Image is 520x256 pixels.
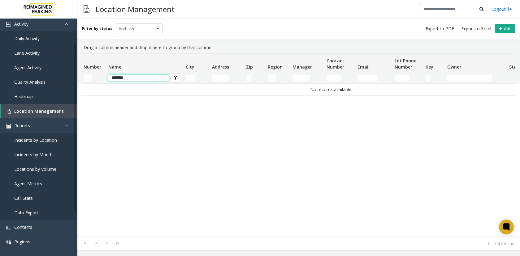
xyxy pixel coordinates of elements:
[268,75,276,81] input: Region Filter
[171,73,180,82] button: Clear
[14,224,32,230] span: Contacts
[106,72,183,83] td: Name Filter
[14,108,64,114] span: Location Management
[324,72,355,83] td: Contact Number Filter
[6,225,11,230] img: 'icon'
[14,239,30,245] span: Regions
[115,24,153,34] span: Archived
[491,6,512,12] a: Logout
[459,24,494,33] button: Export to Excel
[186,64,194,70] span: City
[292,75,310,81] input: Manager Filter
[108,75,169,81] input: Name Filter
[212,75,229,81] input: Address Filter
[246,64,253,70] span: Zip
[355,72,392,83] td: Email Filter
[447,75,492,81] input: Owner Filter
[357,64,370,70] span: Email
[426,64,433,70] span: Key
[212,64,229,70] span: Address
[127,241,514,246] kendo-pager-info: 0 - 0 of 0 items
[327,75,341,81] input: Contact Number Filter
[14,166,56,172] span: Locations by Volume
[395,58,416,70] span: Lot Phone Number
[327,58,344,70] span: Contact Number
[14,65,41,70] span: Agent Activity
[265,72,290,83] td: Region Filter
[6,240,11,245] img: 'icon'
[82,26,112,31] label: Filter by status
[14,152,53,157] span: Incidents by Month
[210,72,244,83] td: Address Filter
[6,124,11,128] img: 'icon'
[14,79,45,85] span: Quality Analysis
[445,72,507,83] td: Owner Filter
[14,21,28,27] span: Activity
[395,75,409,81] input: Lot Phone Number Filter
[6,109,11,114] img: 'icon'
[108,64,121,70] span: Name
[290,72,324,83] td: Manager Filter
[423,24,457,33] button: Export to PDF
[447,64,461,70] span: Owner
[84,75,92,81] input: Number Filter
[268,64,283,70] span: Region
[84,64,101,70] span: Number
[84,2,89,17] img: pageIcon
[426,26,454,32] span: Export to PDF
[392,72,423,83] td: Lot Phone Number Filter
[81,72,106,83] td: Number Filter
[246,75,251,81] input: Zip Filter
[14,36,40,41] span: Daily Activity
[14,94,33,99] span: Heatmap
[461,26,491,32] span: Export to Excel
[426,75,431,81] input: Key Filter
[81,42,516,53] div: Drag a column header and drop it here to group by that column
[6,22,11,27] img: 'icon'
[77,53,520,236] div: Data table
[183,72,210,83] td: City Filter
[495,24,515,34] button: Add
[292,64,312,70] span: Manager
[14,195,33,201] span: Call Stats
[14,210,38,216] span: Data Export
[14,181,42,187] span: Agent Metrics
[244,72,265,83] td: Zip Filter
[93,2,178,17] h3: Location Management
[507,6,512,12] img: logout
[14,137,57,143] span: Incidents by Location
[14,123,30,128] span: Reports
[423,72,445,83] td: Key Filter
[504,26,512,31] span: Add
[186,75,195,81] input: City Filter
[14,50,40,56] span: Lane Activity
[1,104,77,118] a: Location Management
[357,75,378,81] input: Email Filter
